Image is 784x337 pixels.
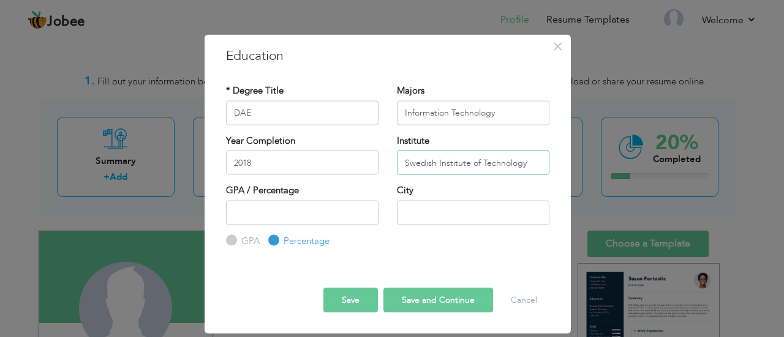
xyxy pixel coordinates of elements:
[552,35,563,57] span: ×
[226,134,295,147] label: Year Completion
[323,288,378,313] button: Save
[397,184,413,197] label: City
[383,288,493,313] button: Save and Continue
[397,84,424,97] label: Majors
[548,36,568,56] button: Close
[226,84,284,97] label: * Degree Title
[499,288,549,313] button: Cancel
[226,46,549,65] h3: Education
[397,134,429,147] label: Institute
[281,234,330,247] label: Percentage
[238,234,260,247] label: GPA
[226,184,299,197] label: GPA / Percentage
